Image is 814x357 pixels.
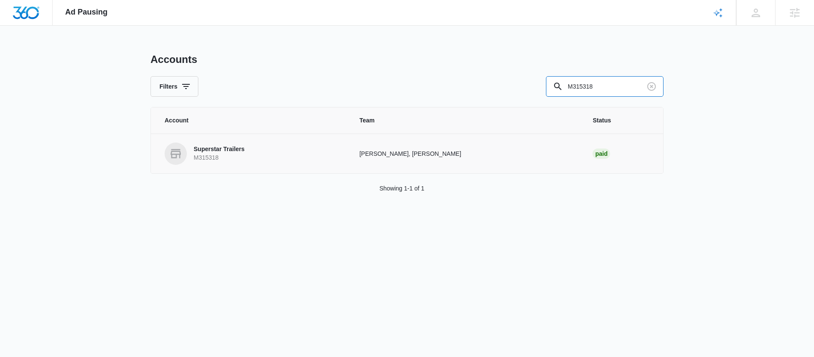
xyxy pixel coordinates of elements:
[165,143,339,165] a: Superstar TrailersM315318
[194,145,245,154] p: Superstar Trailers
[65,8,108,17] span: Ad Pausing
[593,116,649,125] span: Status
[593,149,610,159] div: Paid
[360,149,572,158] p: [PERSON_NAME], [PERSON_NAME]
[546,76,664,97] input: Search By Account Number
[150,76,198,97] button: Filters
[360,116,572,125] span: Team
[165,116,339,125] span: Account
[379,184,424,193] p: Showing 1-1 of 1
[150,53,197,66] h1: Accounts
[194,154,245,162] p: M315318
[645,80,658,93] button: Clear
